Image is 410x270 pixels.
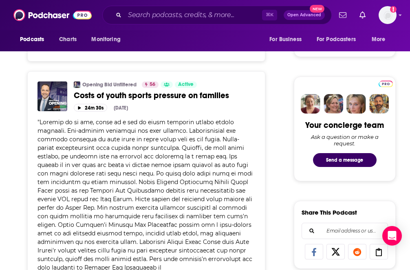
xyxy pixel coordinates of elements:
[37,81,67,111] img: Costs of youth sports pressure on families
[86,32,131,47] button: open menu
[74,90,229,101] span: Costs of youth sports pressure on families
[370,244,388,259] a: Copy Link
[178,81,194,89] span: Active
[284,10,325,20] button: Open AdvancedNew
[59,34,77,45] span: Charts
[150,81,155,89] span: 56
[125,9,262,22] input: Search podcasts, credits, & more...
[102,6,332,24] div: Search podcasts, credits, & more...
[366,32,396,47] button: open menu
[369,94,389,114] img: Jon Profile
[379,6,397,24] button: Show profile menu
[336,8,350,22] a: Show notifications dropdown
[379,6,397,24] img: User Profile
[82,81,137,88] a: Opening Bid Unfiltered
[264,32,312,47] button: open menu
[74,81,80,88] img: Opening Bid Unfiltered
[317,34,356,45] span: For Podcasters
[14,32,55,47] button: open menu
[302,223,388,239] div: Search followers
[302,134,388,147] div: Ask a question or make a request.
[379,6,397,24] span: Logged in as gabriellaippaso
[390,6,397,13] svg: Add a profile image
[74,104,107,112] button: 24m 30s
[262,10,277,20] span: ⌘ K
[305,244,323,259] a: Share on Facebook
[356,8,369,22] a: Show notifications dropdown
[348,244,366,259] a: Share on Reddit
[287,13,321,17] span: Open Advanced
[379,81,393,87] img: Podchaser Pro
[382,226,402,246] div: Open Intercom Messenger
[114,105,128,111] div: [DATE]
[91,34,120,45] span: Monitoring
[305,120,384,130] div: Your concierge team
[74,90,255,101] a: Costs of youth sports pressure on families
[309,223,381,239] input: Email address or username...
[346,94,366,114] img: Jules Profile
[326,244,345,259] a: Share on X/Twitter
[313,153,377,167] button: Send a message
[269,34,302,45] span: For Business
[175,81,197,88] a: Active
[311,32,368,47] button: open menu
[379,79,393,87] a: Pro website
[372,34,386,45] span: More
[13,7,92,23] img: Podchaser - Follow, Share and Rate Podcasts
[20,34,44,45] span: Podcasts
[301,94,320,114] img: Sydney Profile
[310,5,324,13] span: New
[142,81,159,88] a: 56
[302,209,357,216] h3: Share This Podcast
[54,32,82,47] a: Charts
[324,94,343,114] img: Barbara Profile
